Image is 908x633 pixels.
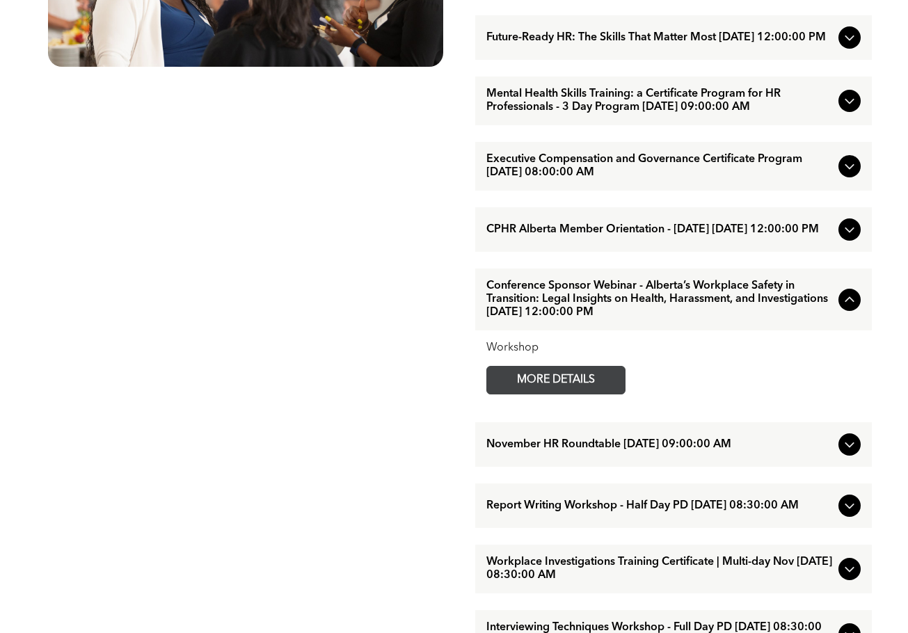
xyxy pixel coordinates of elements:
span: Future-Ready HR: The Skills That Matter Most [DATE] 12:00:00 PM [486,31,833,45]
span: Report Writing Workshop - Half Day PD [DATE] 08:30:00 AM [486,499,833,513]
span: Workplace Investigations Training Certificate | Multi-day Nov [DATE] 08:30:00 AM [486,556,833,582]
span: Conference Sponsor Webinar - Alberta’s Workplace Safety in Transition: Legal Insights on Health, ... [486,280,833,319]
span: November HR Roundtable [DATE] 09:00:00 AM [486,438,833,451]
span: CPHR Alberta Member Orientation - [DATE] [DATE] 12:00:00 PM [486,223,833,237]
span: MORE DETAILS [501,367,611,394]
a: MORE DETAILS [486,366,626,394]
span: Mental Health Skills Training: a Certificate Program for HR Professionals - 3 Day Program [DATE] ... [486,88,833,114]
div: Workshop [486,342,861,355]
span: Executive Compensation and Governance Certificate Program [DATE] 08:00:00 AM [486,153,833,179]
